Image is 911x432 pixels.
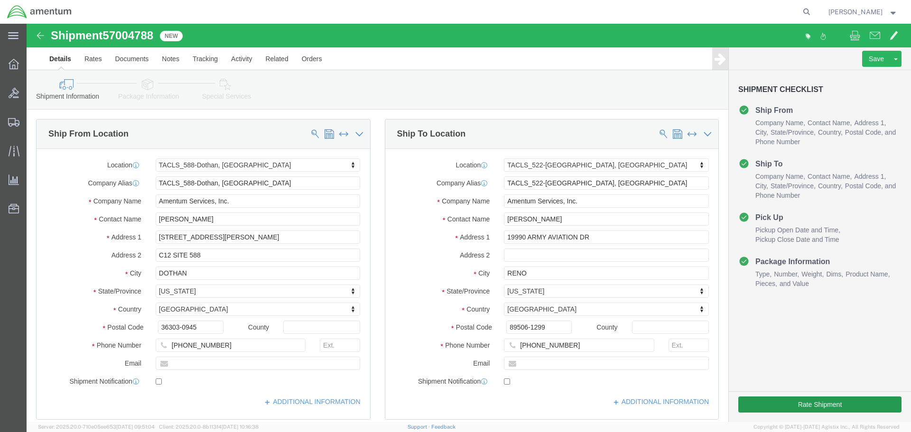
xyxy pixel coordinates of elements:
[431,424,455,430] a: Feedback
[116,424,155,430] span: [DATE] 09:51:04
[753,423,900,431] span: Copyright © [DATE]-[DATE] Agistix Inc., All Rights Reserved
[159,424,259,430] span: Client: 2025.20.0-8b113f4
[828,7,883,17] span: Joel Floyd
[828,6,898,18] button: [PERSON_NAME]
[7,5,72,19] img: logo
[38,424,155,430] span: Server: 2025.20.0-710e05ee653
[222,424,259,430] span: [DATE] 10:16:38
[27,24,911,422] iframe: FS Legacy Container
[408,424,431,430] a: Support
